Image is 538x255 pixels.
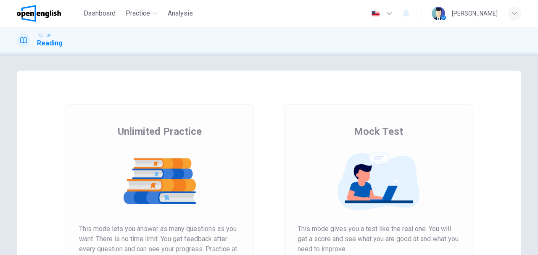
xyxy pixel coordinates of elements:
button: Dashboard [80,6,119,21]
span: Unlimited Practice [118,125,202,138]
img: Profile picture [432,7,445,20]
div: [PERSON_NAME] [452,8,498,18]
span: Analysis [168,8,193,18]
img: en [370,11,381,17]
img: OpenEnglish logo [17,5,61,22]
button: Analysis [164,6,196,21]
a: OpenEnglish logo [17,5,80,22]
span: Practice [126,8,150,18]
span: Dashboard [84,8,116,18]
button: Practice [122,6,161,21]
h1: Reading [37,38,63,48]
span: Mock Test [354,125,403,138]
span: This mode gives you a test like the real one. You will get a score and see what you are good at a... [298,224,459,254]
span: TOEFL® [37,32,50,38]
